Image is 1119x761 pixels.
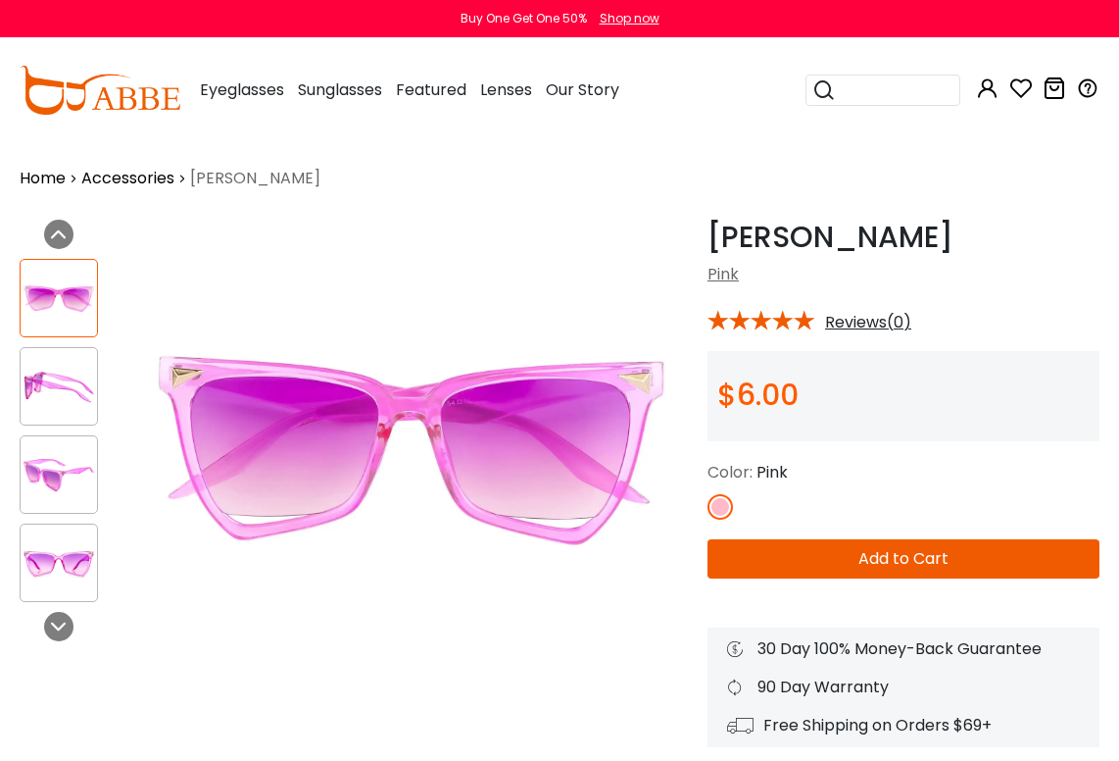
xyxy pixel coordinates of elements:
[20,66,180,115] img: abbeglasses.com
[546,78,619,101] span: Our Story
[200,78,284,101] span: Eyeglasses
[727,676,1080,699] div: 90 Day Warranty
[707,263,739,285] a: Pink
[727,637,1080,661] div: 30 Day 100% Money-Back Guarantee
[480,78,532,101] span: Lenses
[461,10,587,27] div: Buy One Get One 50%
[600,10,659,27] div: Shop now
[825,314,911,331] span: Reviews(0)
[190,167,320,190] span: [PERSON_NAME]
[21,456,97,494] img: Dona Pink Frames from ABBE Glasses
[590,10,659,26] a: Shop now
[134,220,688,682] img: Dona Pink Frames from ABBE Glasses
[727,714,1080,737] div: Free Shipping on Orders $69+
[81,167,174,190] a: Accessories
[20,167,66,190] a: Home
[707,539,1099,579] button: Add to Cart
[717,374,799,416] span: $6.00
[21,279,97,318] img: Dona Pink Frames from ABBE Glasses
[298,78,382,101] span: Sunglasses
[756,461,788,483] span: Pink
[21,368,97,406] img: Dona Pink Frames from ABBE Glasses
[396,78,466,101] span: Featured
[707,461,753,483] span: Color:
[707,220,1099,255] h1: [PERSON_NAME]
[21,544,97,583] img: Dona Pink Frames from ABBE Glasses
